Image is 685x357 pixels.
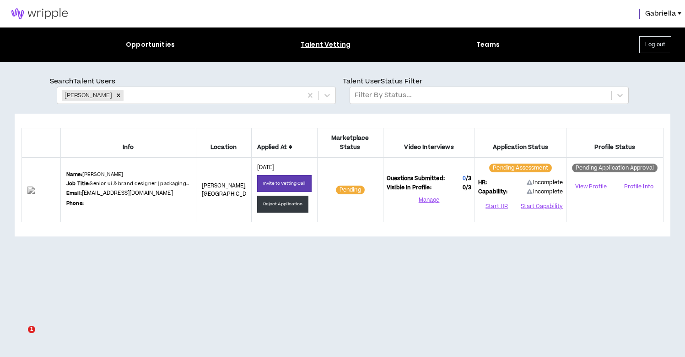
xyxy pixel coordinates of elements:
[387,193,471,207] button: Manage
[66,171,124,178] p: [PERSON_NAME]
[66,180,90,187] b: Job Title:
[66,171,82,178] b: Name:
[50,77,343,87] p: Search Talent Users
[572,164,658,172] sup: Pending Application Approval
[463,184,471,192] span: 0
[527,188,563,196] span: Incomplete
[257,175,312,192] button: Invite to Vetting Call
[126,40,175,49] div: Opportunities
[489,164,552,172] sup: Pending Assessment
[475,128,566,158] th: Application Status
[66,200,84,207] b: Phone:
[317,128,383,158] th: Marketplace Status
[257,196,309,213] button: Reject Application
[336,186,365,194] sup: Pending
[257,143,312,152] span: Applied At
[527,179,563,187] span: Incomplete
[383,128,475,158] th: Video Interviews
[66,180,190,187] p: Senior ui & brand designer | packaging speciali...
[639,36,671,53] button: Log out
[61,128,196,158] th: Info
[463,175,466,182] span: 0
[202,182,258,198] span: [PERSON_NAME] , [GEOGRAPHIC_DATA]
[566,128,663,158] th: Profile Status
[476,40,500,49] div: Teams
[9,326,31,348] iframe: Intercom live chat
[466,175,471,182] span: / 3
[466,184,471,192] span: / 3
[478,179,487,187] span: HR:
[27,187,55,194] img: 5onEjCY4bSKM7WbXZnUW8LwfjEZonxNL8rd1W7NL.png
[478,188,508,196] span: Capability:
[196,128,251,158] th: Location
[113,90,124,101] div: Remove Matilde Pizzorno
[82,189,173,197] a: [EMAIL_ADDRESS][DOMAIN_NAME]
[387,184,431,192] span: Visible In Profile:
[387,175,445,183] span: Questions Submitted:
[62,90,114,101] div: [PERSON_NAME]
[28,326,35,333] span: 1
[570,179,612,195] a: View Profile
[645,9,676,19] span: Gabriella
[343,77,636,87] p: Talent User Status Filter
[478,200,515,214] button: Start HR
[66,190,82,197] b: Email:
[618,180,660,193] button: Profile Info
[521,200,563,214] button: Start Capability
[257,164,312,172] p: [DATE]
